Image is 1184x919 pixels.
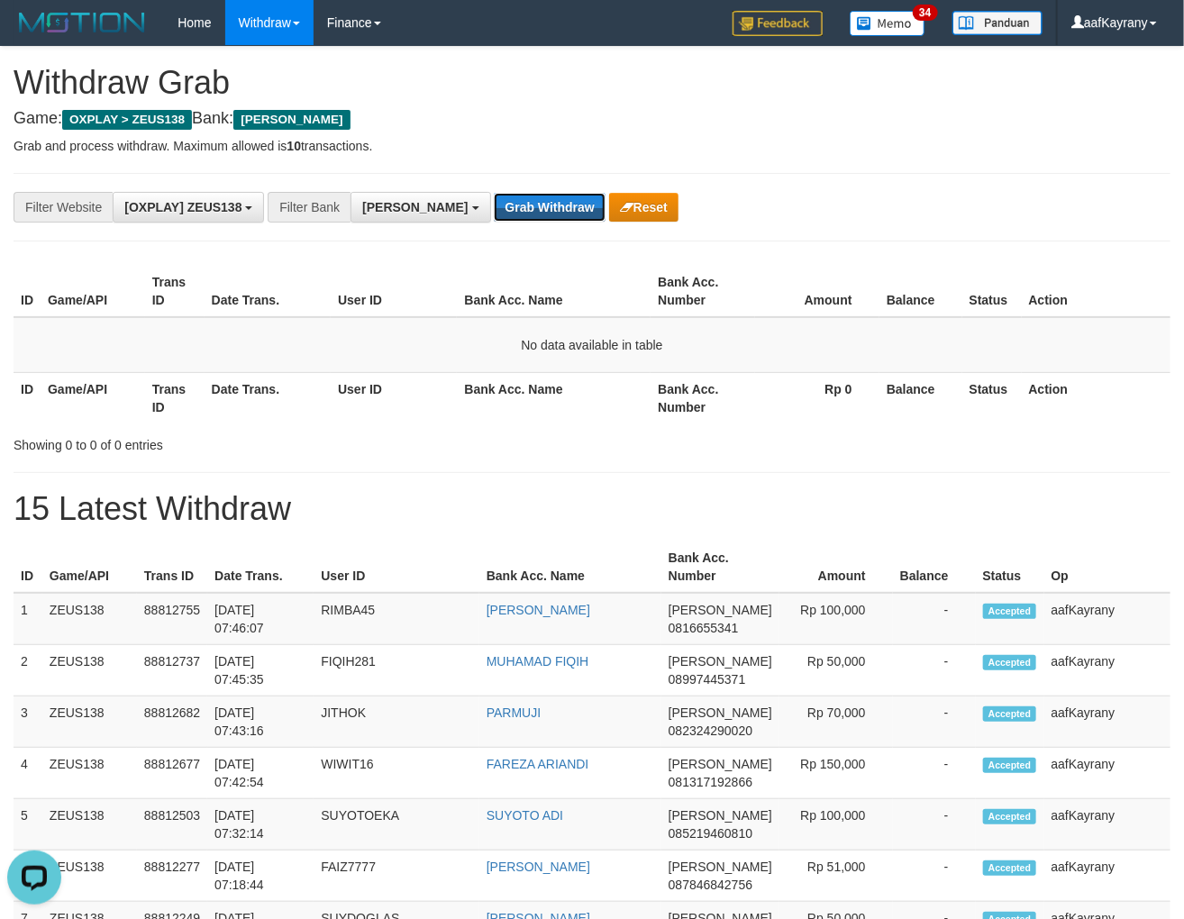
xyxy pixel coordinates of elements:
span: Accepted [983,809,1037,824]
th: Date Trans. [205,372,331,423]
div: Showing 0 to 0 of 0 entries [14,429,480,454]
td: 88812277 [137,851,207,902]
th: Bank Acc. Number [651,266,755,317]
span: 34 [913,5,937,21]
th: Bank Acc. Name [457,266,651,317]
td: ZEUS138 [42,799,137,851]
th: Game/API [41,266,145,317]
img: Feedback.jpg [733,11,823,36]
th: Action [1022,372,1170,423]
td: RIMBA45 [314,593,479,645]
td: 88812682 [137,696,207,748]
td: 2 [14,645,42,696]
span: Accepted [983,758,1037,773]
td: 88812677 [137,748,207,799]
td: ZEUS138 [42,851,137,902]
span: Accepted [983,604,1037,619]
td: [DATE] 07:43:16 [207,696,314,748]
td: ZEUS138 [42,593,137,645]
td: - [893,799,976,851]
a: [PERSON_NAME] [487,860,590,874]
td: 3 [14,696,42,748]
span: [PERSON_NAME] [669,654,772,669]
td: aafKayrany [1044,851,1170,902]
div: Filter Bank [268,192,351,223]
th: Date Trans. [207,541,314,593]
td: No data available in table [14,317,1170,373]
th: User ID [331,266,457,317]
a: MUHAMAD FIQIH [487,654,589,669]
span: [PERSON_NAME] [669,808,772,823]
td: Rp 100,000 [779,593,893,645]
td: - [893,593,976,645]
td: ZEUS138 [42,748,137,799]
th: Game/API [41,372,145,423]
span: [PERSON_NAME] [669,705,772,720]
td: JITHOK [314,696,479,748]
span: Copy 08997445371 to clipboard [669,672,746,687]
td: ZEUS138 [42,696,137,748]
a: SUYOTO ADI [487,808,563,823]
th: Balance [879,372,962,423]
span: Copy 081317192866 to clipboard [669,775,752,789]
a: [PERSON_NAME] [487,603,590,617]
span: Accepted [983,860,1037,876]
h1: 15 Latest Withdraw [14,491,1170,527]
span: Accepted [983,655,1037,670]
td: FAIZ7777 [314,851,479,902]
button: [OXPLAY] ZEUS138 [113,192,264,223]
a: FAREZA ARIANDI [487,757,589,771]
td: ZEUS138 [42,645,137,696]
button: [PERSON_NAME] [351,192,490,223]
th: Balance [893,541,976,593]
strong: 10 [287,139,301,153]
td: 88812755 [137,593,207,645]
td: aafKayrany [1044,696,1170,748]
span: Copy 0816655341 to clipboard [669,621,739,635]
button: Reset [609,193,679,222]
h4: Game: Bank: [14,110,1170,128]
th: Op [1044,541,1170,593]
th: Status [962,266,1022,317]
span: Accepted [983,706,1037,722]
span: [PERSON_NAME] [669,603,772,617]
th: Trans ID [145,372,205,423]
span: OXPLAY > ZEUS138 [62,110,192,130]
th: Balance [879,266,962,317]
td: aafKayrany [1044,748,1170,799]
th: Bank Acc. Name [457,372,651,423]
th: ID [14,541,42,593]
th: Bank Acc. Number [651,372,755,423]
td: - [893,696,976,748]
th: Amount [779,541,893,593]
td: Rp 51,000 [779,851,893,902]
th: Game/API [42,541,137,593]
th: User ID [331,372,457,423]
td: 4 [14,748,42,799]
th: Amount [755,266,879,317]
th: Status [962,372,1022,423]
th: ID [14,372,41,423]
td: - [893,851,976,902]
h1: Withdraw Grab [14,65,1170,101]
span: [PERSON_NAME] [362,200,468,214]
td: 88812737 [137,645,207,696]
td: Rp 70,000 [779,696,893,748]
td: - [893,748,976,799]
td: [DATE] 07:45:35 [207,645,314,696]
td: 88812503 [137,799,207,851]
a: PARMUJI [487,705,541,720]
div: Filter Website [14,192,113,223]
button: Open LiveChat chat widget [7,7,61,61]
td: [DATE] 07:32:14 [207,799,314,851]
span: [PERSON_NAME] [669,860,772,874]
th: Date Trans. [205,266,331,317]
th: Action [1022,266,1170,317]
td: [DATE] 07:46:07 [207,593,314,645]
td: WIWIT16 [314,748,479,799]
td: Rp 150,000 [779,748,893,799]
p: Grab and process withdraw. Maximum allowed is transactions. [14,137,1170,155]
th: User ID [314,541,479,593]
th: Bank Acc. Number [661,541,779,593]
th: Trans ID [145,266,205,317]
